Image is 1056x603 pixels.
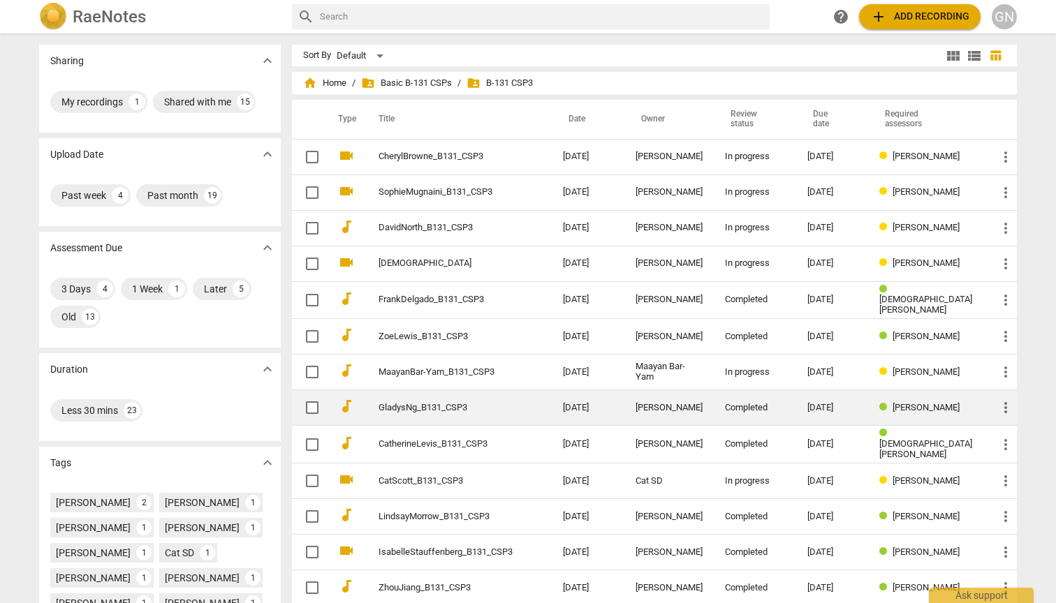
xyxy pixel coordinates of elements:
[636,223,703,233] div: [PERSON_NAME]
[338,327,355,343] span: audiotrack
[200,545,215,560] div: 1
[379,403,513,413] a: GladysNg_B131_CSP3
[56,496,131,509] div: [PERSON_NAME]
[379,367,513,378] a: MaayanBar-Yam_B131_CSP3
[39,3,67,31] img: Logo
[997,544,1014,560] span: more_vert
[337,45,388,67] div: Default
[379,295,513,305] a: FrankDelgado_B131_CSP3
[997,328,1014,345] span: more_vert
[636,476,703,486] div: Cat SD
[136,495,152,510] div: 2
[327,100,362,139] th: Type
[338,254,355,271] span: videocam
[303,76,317,90] span: home
[298,8,314,25] span: search
[725,332,785,342] div: Completed
[165,571,240,585] div: [PERSON_NAME]
[997,184,1014,201] span: more_vert
[165,496,240,509] div: [PERSON_NAME]
[807,258,857,269] div: [DATE]
[985,45,1006,66] button: Table view
[245,520,261,535] div: 1
[966,47,983,64] span: view_list
[338,507,355,523] span: audiotrack
[61,188,106,202] div: Past week
[636,258,703,269] div: [PERSON_NAME]
[636,332,703,342] div: [PERSON_NAME]
[338,218,355,235] span: audiotrack
[257,359,278,380] button: Show more
[833,8,849,25] span: help
[50,147,103,162] p: Upload Date
[624,100,714,139] th: Owner
[362,100,552,139] th: Title
[893,222,960,232] span: [PERSON_NAME]
[997,220,1014,237] span: more_vert
[893,366,960,377] span: [PERSON_NAME]
[165,521,240,535] div: [PERSON_NAME]
[893,475,960,486] span: [PERSON_NAME]
[379,476,513,486] a: CatScott_B131_CSP3
[552,390,624,426] td: [DATE]
[56,571,131,585] div: [PERSON_NAME]
[879,222,893,232] span: Review status: in progress
[828,4,853,29] a: Help
[636,295,703,305] div: [PERSON_NAME]
[636,362,703,382] div: Maayan Bar-Yam
[50,54,84,68] p: Sharing
[893,582,960,593] span: [PERSON_NAME]
[303,50,331,61] div: Sort By
[245,570,261,586] div: 1
[714,100,796,139] th: Review status
[259,146,276,163] span: expand_more
[859,4,981,29] button: Upload
[636,187,703,198] div: [PERSON_NAME]
[725,367,785,378] div: In progress
[997,579,1014,596] span: more_vert
[807,295,857,305] div: [DATE]
[338,435,355,452] span: audiotrack
[725,151,785,162] div: In progress
[257,144,278,165] button: Show more
[807,223,857,233] div: [DATE]
[379,223,513,233] a: DavidNorth_B131_CSP3
[136,545,152,560] div: 1
[237,94,254,110] div: 15
[552,210,624,246] td: [DATE]
[725,295,785,305] div: Completed
[379,547,513,558] a: IsabelleStauffenberg_B131_CSP3
[725,583,785,593] div: Completed
[893,402,960,412] span: [PERSON_NAME]
[879,186,893,197] span: Review status: in progress
[796,100,868,139] th: Due date
[879,511,893,521] span: Review status: completed
[725,512,785,522] div: Completed
[61,282,91,296] div: 3 Days
[636,547,703,558] div: [PERSON_NAME]
[552,535,624,570] td: [DATE]
[879,402,893,412] span: Review status: completed
[552,319,624,355] td: [DATE]
[136,520,152,535] div: 1
[725,187,785,198] div: In progress
[257,50,278,71] button: Show more
[879,258,893,268] span: Review status: in progress
[132,282,163,296] div: 1 Week
[379,332,513,342] a: ZoeLewis_B131_CSP3
[893,546,960,557] span: [PERSON_NAME]
[870,8,887,25] span: add
[96,281,113,297] div: 4
[807,367,857,378] div: [DATE]
[636,512,703,522] div: [PERSON_NAME]
[552,355,624,390] td: [DATE]
[61,95,123,109] div: My recordings
[879,284,893,295] span: Review status: completed
[636,151,703,162] div: [PERSON_NAME]
[997,508,1014,525] span: more_vert
[992,4,1017,29] div: GN
[807,583,857,593] div: [DATE]
[124,402,140,419] div: 23
[338,362,355,379] span: audiotrack
[39,3,281,31] a: LogoRaeNotes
